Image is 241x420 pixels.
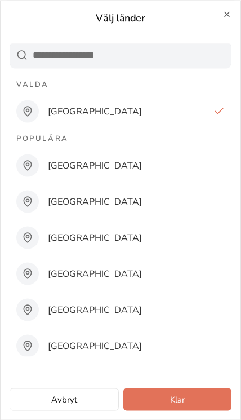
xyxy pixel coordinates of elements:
[10,10,231,25] h2: Välj länder
[10,388,119,410] button: Avbryt
[10,75,231,93] p: Valda
[48,194,142,208] p: [GEOGRAPHIC_DATA]
[48,303,142,316] p: [GEOGRAPHIC_DATA]
[123,388,231,410] button: Klar
[48,339,142,352] p: [GEOGRAPHIC_DATA]
[48,231,142,244] p: [GEOGRAPHIC_DATA]
[48,104,142,118] p: [GEOGRAPHIC_DATA]
[48,158,142,172] p: [GEOGRAPHIC_DATA]
[48,267,142,280] p: [GEOGRAPHIC_DATA]
[10,129,231,147] p: Populära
